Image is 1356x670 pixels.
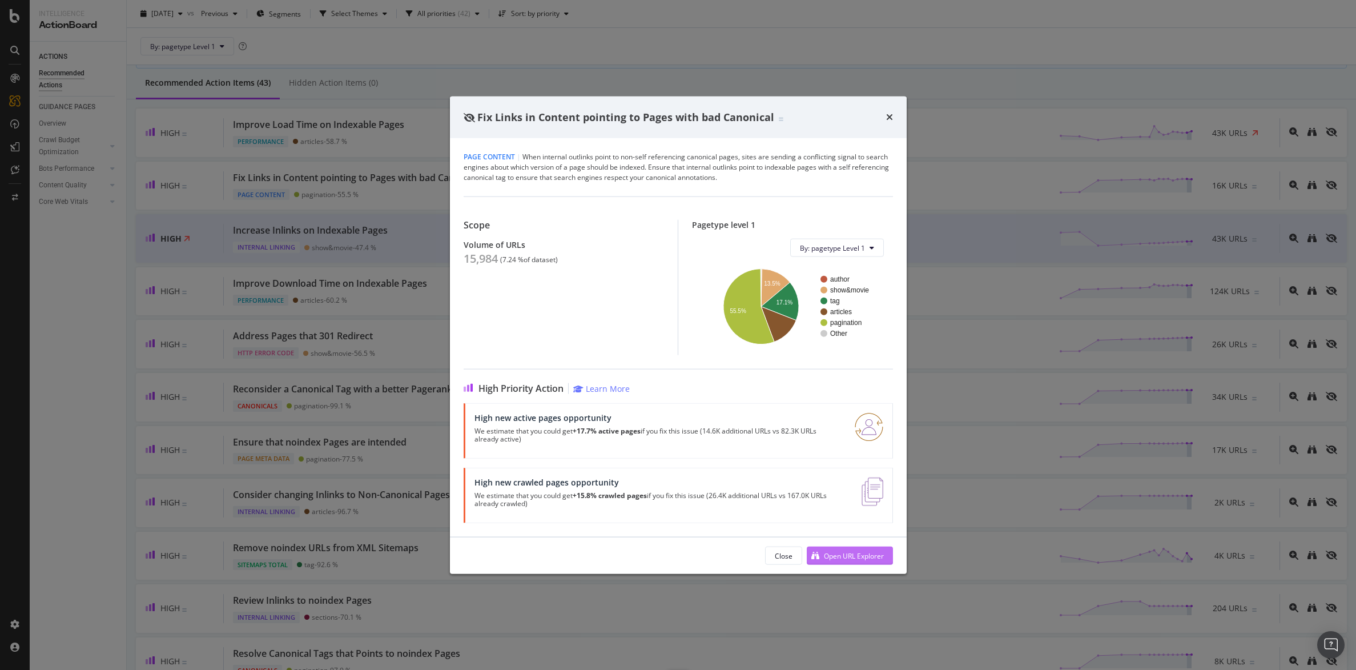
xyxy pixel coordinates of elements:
button: By: pagetype Level 1 [790,239,884,257]
text: tag [830,297,840,305]
a: Learn More [573,383,630,394]
span: By: pagetype Level 1 [800,243,865,252]
span: | [517,152,521,162]
div: When internal outlinks point to non-self referencing canonical pages, sites are sending a conflic... [464,152,893,183]
svg: A chart. [701,266,883,346]
div: High new active pages opportunity [474,413,841,423]
text: show&movie [830,286,869,294]
button: Close [765,547,802,565]
span: Fix Links in Content pointing to Pages with bad Canonical [477,110,774,123]
button: Open URL Explorer [807,547,893,565]
p: We estimate that you could get if you fix this issue (14.6K additional URLs vs 82.3K URLs already... [474,427,841,443]
div: Volume of URLs [464,240,665,250]
div: High new crawled pages opportunity [474,478,848,487]
strong: +15.8% crawled pages [573,491,647,500]
p: We estimate that you could get if you fix this issue (26.4K additional URLs vs 167.0K URLs alread... [474,492,848,508]
strong: +17.7% active pages [573,426,641,436]
div: ( 7.24 % of dataset ) [500,256,558,264]
text: author [830,275,850,283]
img: e5DMFwAAAABJRU5ErkJggg== [862,478,883,506]
div: Scope [464,220,665,231]
div: Open Intercom Messenger [1317,631,1345,659]
text: Other [830,330,847,338]
div: Learn More [586,383,630,394]
text: 17.1% [776,300,792,306]
div: Open URL Explorer [824,551,884,560]
text: pagination [830,319,862,327]
text: 13.5% [764,280,780,287]
text: 55.5% [730,308,746,314]
div: Pagetype level 1 [692,220,893,230]
div: eye-slash [464,113,475,122]
text: articles [830,308,852,316]
span: Page Content [464,152,515,162]
img: Equal [779,117,783,121]
img: RO06QsNG.png [855,413,883,442]
div: modal [450,96,907,574]
div: times [886,110,893,125]
div: 15,984 [464,252,498,266]
span: High Priority Action [478,383,564,394]
div: Close [775,551,792,560]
